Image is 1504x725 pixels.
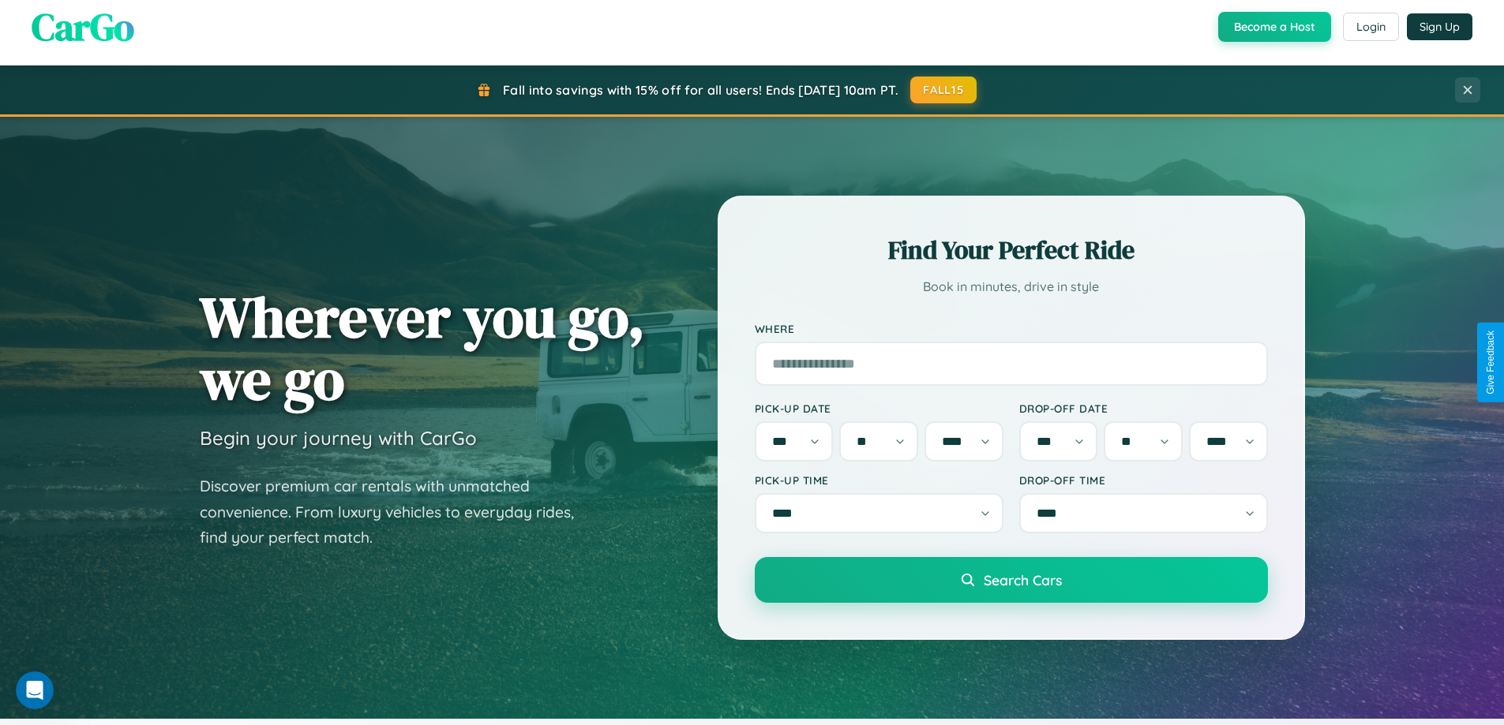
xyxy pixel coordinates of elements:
div: Give Feedback [1485,331,1496,394]
button: Sign Up [1407,13,1472,40]
span: Fall into savings with 15% off for all users! Ends [DATE] 10am PT. [503,82,898,98]
label: Drop-off Time [1019,473,1268,487]
button: FALL15 [910,77,977,103]
p: Discover premium car rentals with unmatched convenience. From luxury vehicles to everyday rides, ... [200,473,594,551]
button: Become a Host [1218,12,1331,42]
h3: Begin your journey with CarGo [200,426,477,450]
span: CarGo [32,1,134,53]
p: Book in minutes, drive in style [755,275,1268,298]
span: Search Cars [984,571,1062,589]
label: Pick-up Date [755,402,1003,415]
label: Where [755,322,1268,335]
button: Search Cars [755,557,1268,603]
h2: Find Your Perfect Ride [755,233,1268,267]
h1: Wherever you go, we go [200,286,645,410]
button: Login [1343,13,1399,41]
iframe: Intercom live chat [16,671,54,709]
label: Pick-up Time [755,473,1003,487]
label: Drop-off Date [1019,402,1268,415]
